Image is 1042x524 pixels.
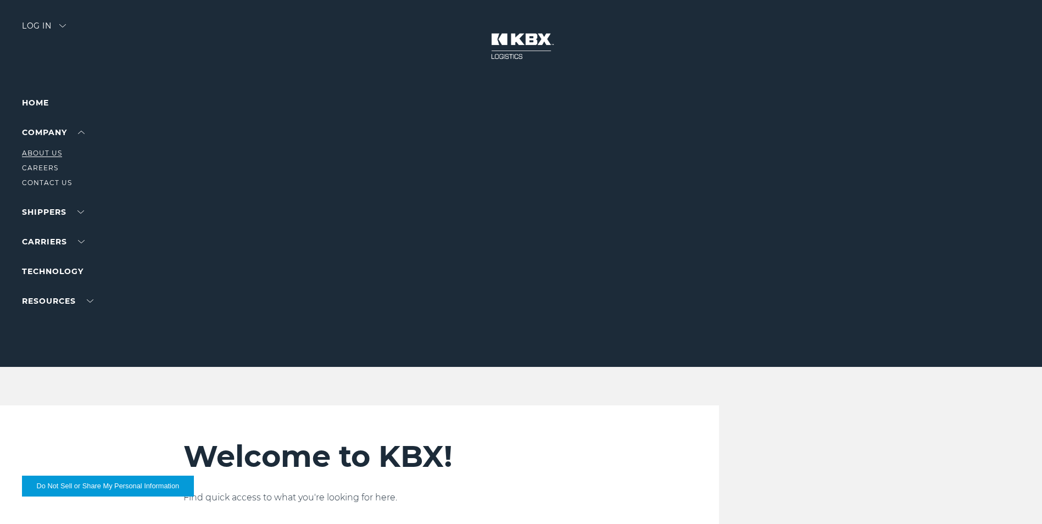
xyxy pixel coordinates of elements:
a: Company [22,127,85,137]
a: Home [22,98,49,108]
p: Find quick access to what you're looking for here. [183,491,653,504]
h2: Welcome to KBX! [183,438,653,475]
a: Contact Us [22,179,72,187]
a: About Us [22,149,62,157]
div: Log in [22,22,66,38]
a: SHIPPERS [22,207,84,217]
img: arrow [59,24,66,27]
a: Careers [22,164,58,172]
a: RESOURCES [22,296,93,306]
a: Carriers [22,237,85,247]
img: kbx logo [480,22,562,70]
button: Do Not Sell or Share My Personal Information [22,476,194,497]
a: Technology [22,266,83,276]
